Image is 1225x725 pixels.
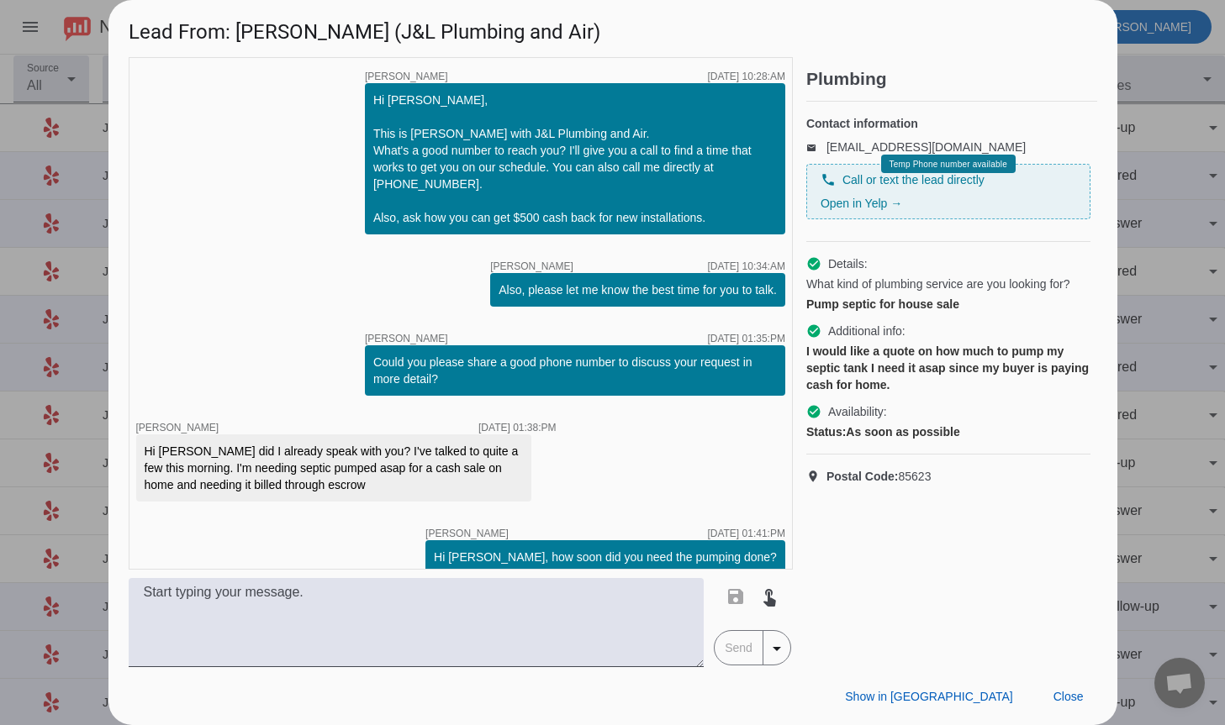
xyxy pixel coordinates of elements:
span: Show in [GEOGRAPHIC_DATA] [845,690,1012,703]
span: Temp Phone number available [889,160,1006,169]
strong: Status: [806,425,846,439]
span: Additional info: [828,323,906,339]
h4: Contact information [806,115,1090,132]
span: Availability: [828,403,887,420]
button: Close [1040,681,1097,712]
div: Hi [PERSON_NAME], This is [PERSON_NAME] with J&L Plumbing and Air. What's a good number to reach ... [373,92,777,226]
mat-icon: touch_app [759,586,779,607]
div: [DATE] 10:34:AM [707,261,784,271]
span: [PERSON_NAME] [365,334,448,344]
div: Also, please let me know the best time for you to talk.​ [499,281,777,298]
strong: Postal Code: [826,470,899,483]
div: As soon as possible [806,423,1090,440]
span: Close [1053,690,1084,703]
mat-icon: check_circle [806,256,821,271]
div: Could you please share a good phone number to discuss your request in more detail?​ [373,354,777,387]
div: [DATE] 01:41:PM [707,528,784,538]
span: [PERSON_NAME] [365,71,448,81]
div: [DATE] 01:35:PM [707,334,784,344]
mat-icon: email [806,143,826,151]
span: [PERSON_NAME] [136,422,219,433]
div: [DATE] 10:28:AM [707,71,784,81]
span: Details: [828,255,868,272]
span: What kind of plumbing service are you looking for? [806,276,1070,292]
button: Show in [GEOGRAPHIC_DATA] [832,681,1026,712]
span: 85623 [826,468,932,485]
div: I would like a quote on how much to pump my septic tank I need it asap since my buyer is paying c... [806,343,1090,393]
div: Hi [PERSON_NAME] did I already speak with you? I've talked to quite a few this morning. I'm needi... [145,443,523,493]
h2: Plumbing [806,71,1097,87]
div: Pump septic for house sale [806,296,1090,313]
mat-icon: arrow_drop_down [767,638,787,659]
div: Hi [PERSON_NAME], how soon did you need the pumping done? [434,549,777,565]
span: Call or text the lead directly [842,171,985,188]
a: Open in Yelp → [821,197,902,210]
mat-icon: check_circle [806,323,821,339]
a: [EMAIL_ADDRESS][DOMAIN_NAME] [826,140,1026,154]
mat-icon: phone [821,172,836,187]
span: [PERSON_NAME] [425,528,509,538]
mat-icon: location_on [806,470,826,483]
span: [PERSON_NAME] [490,261,573,271]
div: [DATE] 01:38:PM [478,423,556,433]
mat-icon: check_circle [806,404,821,419]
